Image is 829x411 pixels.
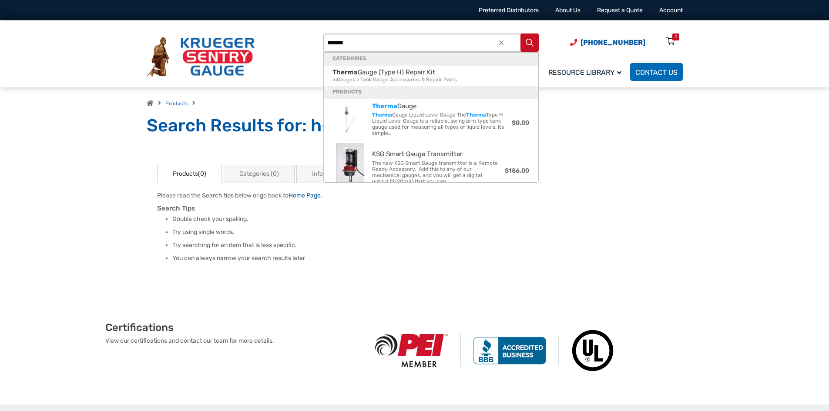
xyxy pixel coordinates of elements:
[512,119,516,127] span: $
[466,112,486,118] strong: Therma
[505,167,529,174] bdi: 186.00
[172,241,672,250] li: Try searching for an item that is less specific.
[172,254,672,263] li: You can always narrow your search results later
[157,204,672,213] h3: Search Tips
[147,37,255,77] img: Krueger Sentry Gauge
[224,165,295,183] a: Categories (0)
[324,66,538,86] a: ThermaGauge (Type H) Repair KitinGauges > Tank Gauge Accessories & Repair Parts
[332,69,530,83] span: Gauges > Tank Gauge Accessories & Repair Parts > Therma Gauge (Type H) Repair Kit
[479,7,539,14] a: Preferred Distributors
[332,68,358,76] strong: Therma
[675,33,677,40] div: 0
[172,215,672,224] li: Double check your spelling.
[332,77,337,83] span: in
[289,192,321,199] a: Home Page
[548,68,621,77] span: Resource Library
[559,321,627,380] img: Underwriters Laboratories
[336,106,364,134] img: Therma Gauge
[520,33,539,52] button: Search
[105,321,363,334] h2: Certifications
[372,103,512,110] span: Gauge
[597,7,643,14] a: Request a Quote
[336,143,364,191] img: KSG Smart Gauge Transmitter
[512,119,529,127] bdi: 0.00
[543,62,630,82] a: Resource Library
[630,63,683,81] a: Contact Us
[324,140,538,195] a: KSG Smart Gauge TransmitterKSG Smart Gauge TransmitterThe new KSG Smart Gauge transmitter is a Re...
[165,100,188,107] a: Products
[105,336,363,345] p: View our certifications and contact our team for more details.
[372,102,397,110] strong: Therma
[147,115,683,137] h1: Search Results for: h-2-60
[157,191,672,200] p: Please read the Search tips below or go back to .
[581,38,645,47] span: [PHONE_NUMBER]
[372,150,505,158] span: KSG Smart Gauge Transmitter
[461,337,559,364] img: BBB
[332,76,530,84] span: Gauges > Tank Gauge Accessories & Repair Parts
[505,167,509,174] span: $
[324,99,538,140] a: Therma GaugeThermaGaugeThermaGauge Liquid Level Gauge TheThermaType H Liquid Level Gauge is a rel...
[659,7,683,14] a: Account
[570,37,645,48] a: Phone Number (920) 434-8860
[372,112,392,118] strong: Therma
[363,334,461,368] img: PEI Member
[296,165,360,183] a: Information
[157,165,222,183] a: Products(0)
[172,228,672,237] li: Try using single words.
[372,160,498,184] span: The new KSG Smart Gauge transmitter is a Remote Ready Accessory. Add this to any of our mechanica...
[555,7,581,14] a: About Us
[372,112,505,136] span: Gauge Liquid Level Gauge The Type H Liquid Level Gauge is a reliable, swing arm type tank gauge u...
[635,68,678,77] span: Contact Us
